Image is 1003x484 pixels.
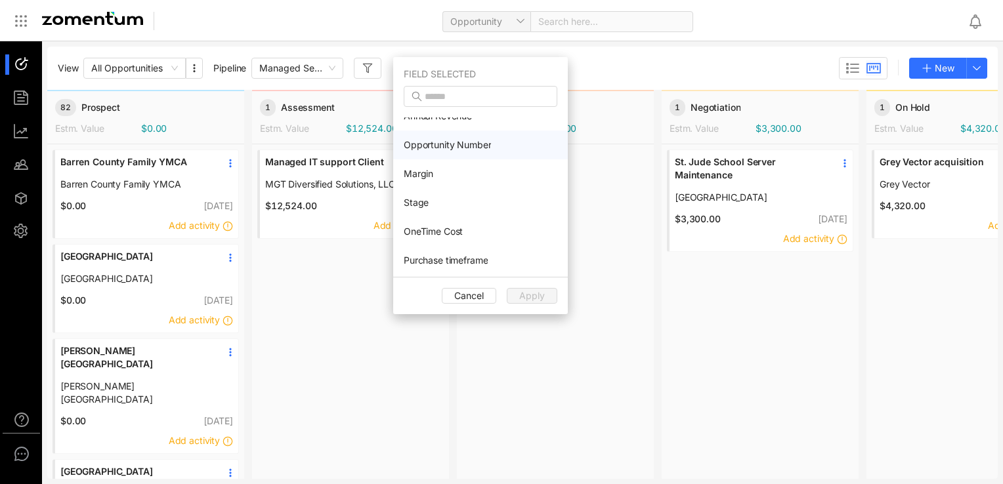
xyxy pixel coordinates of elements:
span: [PERSON_NAME][GEOGRAPHIC_DATA] [60,344,211,371]
span: $0.00 [55,294,86,307]
span: $0.00 [55,199,86,212]
span: Managed Services Sales [259,58,335,78]
span: Estm. Value [874,123,923,134]
span: Margin [404,167,433,180]
div: [GEOGRAPHIC_DATA][GEOGRAPHIC_DATA]$0.00[DATE]Add activity [53,244,239,333]
span: [GEOGRAPHIC_DATA] [60,465,211,478]
span: Barren County Family YMCA [60,155,211,169]
span: Managed IT support Client [265,155,416,169]
span: Add activity [169,220,220,231]
span: 1 [874,99,890,116]
span: Add activity [169,314,220,325]
span: Opportunity [450,12,523,31]
span: $12,524.00 [346,122,398,135]
a: [GEOGRAPHIC_DATA] [675,191,826,204]
a: Barren County Family YMCA [60,155,211,178]
div: [PERSON_NAME][GEOGRAPHIC_DATA][PERSON_NAME][GEOGRAPHIC_DATA]$0.00[DATE]Add activity [53,338,239,454]
a: [PERSON_NAME][GEOGRAPHIC_DATA] [60,344,211,380]
span: Cancel [454,289,484,303]
span: Add activity [783,233,834,244]
div: Notifications [968,6,994,36]
span: $12,524.00 [260,199,317,212]
span: [DATE] [818,213,847,224]
span: Negotiation [691,101,740,114]
span: Add activity [169,435,220,446]
span: [DATE] [203,415,233,426]
span: All Opportunities [91,58,178,78]
a: MGT Diversified Solutions, LLC [265,178,416,191]
span: Add activity [373,220,425,231]
span: Purchase timeframe [404,254,488,267]
a: St. Jude School Server Maintenance [675,155,826,191]
span: On Hold [895,101,930,114]
span: $0.00 [55,414,86,428]
span: [DATE] [203,200,233,211]
span: $3,300.00 [670,212,721,226]
div: Managed IT support ClientMGT Diversified Solutions, LLC$12,524.00[DATE]Add activity [257,150,444,239]
span: Estm. Value [55,123,104,134]
span: Pipeline [213,62,246,75]
span: View [58,62,78,75]
span: Estm. Value [260,123,309,134]
span: 1 [670,99,685,116]
button: Apply [507,288,557,304]
span: $0.00 [141,122,167,135]
button: Cancel [442,288,496,304]
div: St. Jude School Server Maintenance[GEOGRAPHIC_DATA]$3,300.00[DATE]Add activity [667,150,853,252]
a: Barren County Family YMCA [60,178,211,191]
button: New [909,58,967,79]
a: Managed IT support Client [265,155,416,178]
span: 1 [260,99,276,116]
span: Stage [404,196,429,209]
a: [PERSON_NAME][GEOGRAPHIC_DATA] [60,380,211,406]
span: FIELD SELECTED [393,68,568,81]
span: Prospect [81,101,120,114]
div: Barren County Family YMCABarren County Family YMCA$0.00[DATE]Add activity [53,150,239,239]
span: Estm. Value [670,123,718,134]
span: [GEOGRAPHIC_DATA] [60,250,211,263]
span: $4,320.00 [874,199,926,212]
span: [DATE] [203,294,233,306]
a: [GEOGRAPHIC_DATA] [60,272,211,285]
span: $3,300.00 [756,122,801,135]
span: 82 [55,99,76,116]
span: St. Jude School Server Maintenance [675,155,826,182]
span: Assessment [281,101,335,114]
img: Zomentum Logo [42,12,143,25]
a: [GEOGRAPHIC_DATA] [60,250,211,272]
span: Opportunity Number [404,138,491,151]
span: OneTime Cost [404,225,463,238]
span: New [935,61,954,75]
